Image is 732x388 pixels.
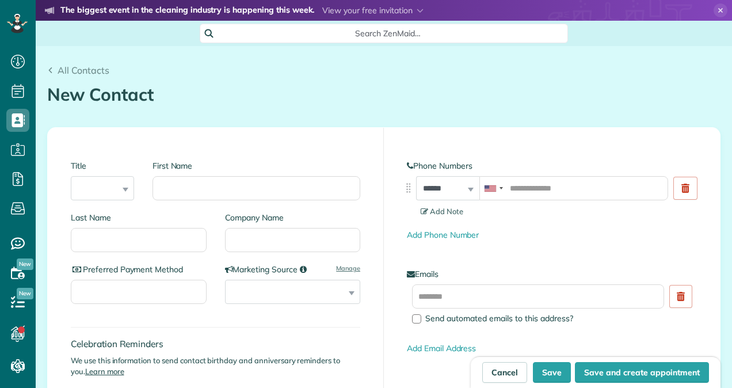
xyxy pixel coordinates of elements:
[480,177,506,200] div: United States: +1
[71,264,207,275] label: Preferred Payment Method
[71,212,207,223] label: Last Name
[407,343,476,353] a: Add Email Address
[47,63,109,77] a: All Contacts
[482,362,527,383] a: Cancel
[71,355,360,377] p: We use this information to send contact birthday and anniversary reminders to you.
[152,160,360,172] label: First Name
[575,362,709,383] button: Save and create appointment
[60,5,314,17] strong: The biggest event in the cleaning industry is happening this week.
[402,182,414,194] img: drag_indicator-119b368615184ecde3eda3c64c821f6cf29d3e2b97b89ee44bc31753036683e5.png
[407,268,697,280] label: Emails
[225,264,361,275] label: Marketing Source
[407,230,479,240] a: Add Phone Number
[71,160,134,172] label: Title
[85,367,124,376] a: Learn more
[421,207,463,216] span: Add Note
[407,160,697,172] label: Phone Numbers
[17,258,33,270] span: New
[336,264,360,273] a: Manage
[47,85,720,104] h1: New Contact
[17,288,33,299] span: New
[71,339,360,349] h4: Celebration Reminders
[58,64,109,76] span: All Contacts
[225,212,361,223] label: Company Name
[425,313,573,324] span: Send automated emails to this address?
[533,362,571,383] button: Save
